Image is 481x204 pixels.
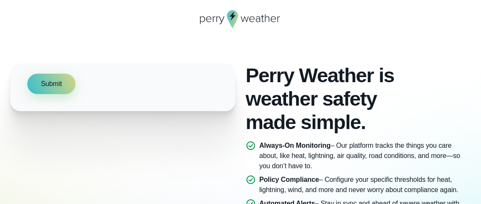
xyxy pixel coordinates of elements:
strong: Policy Compliance [259,176,319,183]
p: – Configure your specific thresholds for heat, lightning, wind, and more and never worry about co... [259,175,471,195]
button: Submit [27,74,75,94]
strong: Always-On Monitoring [259,142,330,149]
span: Submit [41,79,62,89]
p: – Our platform tracks the things you care about, like heat, lightning, air quality, road conditio... [259,141,471,171]
h2: Perry Weather is weather safety made simple. [246,63,471,134]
